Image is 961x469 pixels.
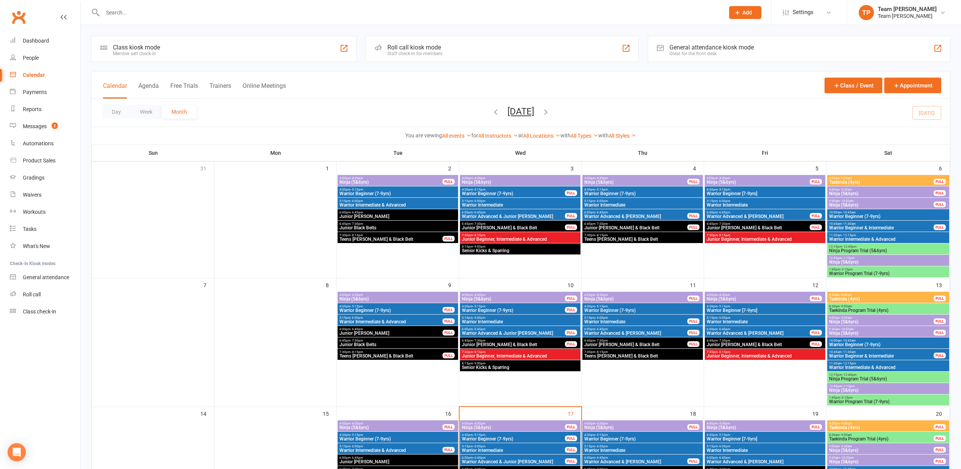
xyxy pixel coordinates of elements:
[10,118,80,135] a: Messages 2
[842,339,856,342] span: - 10:45am
[10,169,80,186] a: Gradings
[584,237,701,242] span: Teens [PERSON_NAME] & Black Belt
[706,226,810,230] span: Junior [PERSON_NAME] & Black Belt
[339,199,457,203] span: 5:15pm
[939,162,950,174] div: 6
[350,211,363,214] span: - 6:45pm
[10,32,80,49] a: Dashboard
[595,316,608,320] span: - 6:00pm
[461,293,565,297] span: 4:00pm
[461,176,579,180] span: 4:00pm
[461,222,565,226] span: 6:45pm
[461,328,565,331] span: 6:00pm
[584,188,701,191] span: 4:30pm
[461,180,579,184] span: Ninja (5&6yrs)
[829,339,948,342] span: 10:00am
[337,145,459,161] th: Tue
[461,191,565,196] span: Warrior Beginner (7-9yrs)
[23,89,47,95] div: Payments
[840,268,853,271] span: - 2:15pm
[718,234,730,237] span: - 8:15pm
[560,132,571,138] strong: with
[92,145,214,161] th: Sun
[826,145,950,161] th: Sat
[829,226,934,230] span: Warrior Beginner & Intermediate
[584,222,688,226] span: 6:45pm
[812,278,826,291] div: 12
[23,291,41,297] div: Roll call
[339,342,457,347] span: Junior Black Belts
[473,305,485,308] span: - 5:15pm
[350,199,363,203] span: - 6:00pm
[842,245,856,248] span: - 12:45pm
[448,162,459,174] div: 2
[339,316,443,320] span: 5:15pm
[829,214,948,219] span: Warrior Beginner (7-9yrs)
[113,44,160,51] div: Class kiosk mode
[243,82,286,99] button: Online Meetings
[565,213,577,219] div: FULL
[718,305,730,308] span: - 5:15pm
[339,176,443,180] span: 4:00pm
[595,222,608,226] span: - 7:30pm
[934,190,946,196] div: FULL
[718,222,730,226] span: - 7:30pm
[840,328,854,331] span: - 10:00am
[9,8,28,27] a: Clubworx
[387,44,442,51] div: Roll call kiosk mode
[706,180,810,184] span: Ninja (5&6yrs)
[584,234,701,237] span: 7:30pm
[669,44,754,51] div: General attendance kiosk mode
[729,6,761,19] button: Add
[461,305,565,308] span: 4:30pm
[170,82,198,99] button: Free Trials
[598,132,609,138] strong: with
[584,191,701,196] span: Warrior Beginner (7-9yrs)
[113,51,160,56] div: Member self check-in
[687,330,699,335] div: FULL
[829,180,934,184] span: Taekinda (4yrs)
[718,328,730,331] span: - 6:45pm
[584,226,688,230] span: Junior [PERSON_NAME] & Black Belt
[829,245,948,248] span: 12:15pm
[23,175,44,181] div: Gradings
[595,328,608,331] span: - 6:45pm
[461,297,565,301] span: Ninja (5&6yrs)
[339,222,457,226] span: 6:45pm
[461,248,579,253] span: Senior Kicks & Sparring
[23,106,41,112] div: Reports
[829,211,948,214] span: 10:00am
[23,192,41,198] div: Waivers
[473,293,485,297] span: - 4:30pm
[878,6,937,13] div: Team [PERSON_NAME]
[339,328,443,331] span: 6:00pm
[584,293,688,297] span: 4:00pm
[100,7,719,18] input: Search...
[10,303,80,320] a: Class kiosk mode
[687,318,699,324] div: FULL
[339,214,457,219] span: Junior [PERSON_NAME]
[706,188,824,191] span: 4:30pm
[339,320,443,324] span: Warrior Intermediate & Advanced
[687,224,699,230] div: FULL
[584,342,688,347] span: Junior [PERSON_NAME] & Black Belt
[461,199,579,203] span: 5:15pm
[829,305,948,308] span: 8:30am
[829,308,948,313] span: Taekinda Program Trial (4yrs)
[23,226,36,232] div: Tasks
[595,234,608,237] span: - 8:15pm
[52,122,58,129] span: 2
[387,51,442,56] div: Staff check-in for members
[339,234,443,237] span: 7:30pm
[718,176,730,180] span: - 4:30pm
[582,145,704,161] th: Thu
[339,180,443,184] span: Ninja (5&6yrs)
[706,293,810,297] span: 4:00pm
[842,256,855,260] span: - 1:15pm
[10,238,80,255] a: What's New
[461,188,565,191] span: 4:30pm
[706,176,810,180] span: 4:00pm
[840,293,852,297] span: - 9:00am
[339,226,457,230] span: Junior Black Belts
[815,162,826,174] div: 5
